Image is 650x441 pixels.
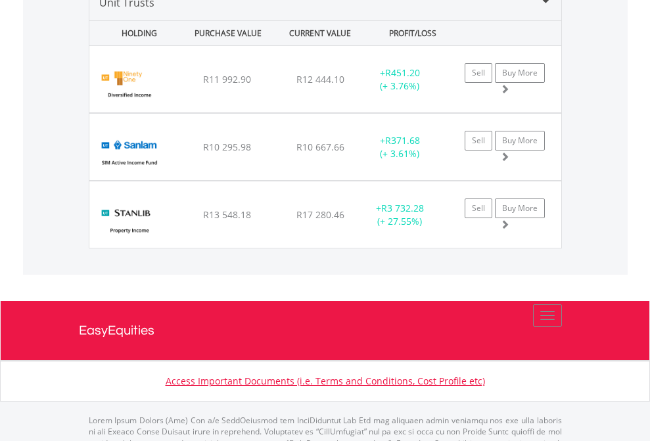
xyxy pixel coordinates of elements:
a: Access Important Documents (i.e. Terms and Conditions, Cost Profile etc) [166,375,485,387]
div: + (+ 27.55%) [359,202,441,228]
a: Sell [465,63,492,83]
img: UT.ZA.SPIFC3.png [96,198,162,244]
span: R12 444.10 [296,73,344,85]
img: UT.ZA.IDICH.png [96,62,162,109]
span: R3 732.28 [381,202,424,214]
div: HOLDING [91,21,180,45]
a: Sell [465,131,492,151]
a: Buy More [495,63,545,83]
span: R11 992.90 [203,73,251,85]
span: R17 280.46 [296,208,344,221]
div: + (+ 3.76%) [359,66,441,93]
span: R10 295.98 [203,141,251,153]
span: R371.68 [385,134,420,147]
div: PROFIT/LOSS [368,21,457,45]
span: R451.20 [385,66,420,79]
a: Buy More [495,198,545,218]
div: PURCHASE VALUE [183,21,273,45]
a: Sell [465,198,492,218]
a: EasyEquities [79,301,572,360]
img: UT.ZA.SIAB4.png [96,130,162,177]
div: + (+ 3.61%) [359,134,441,160]
a: Buy More [495,131,545,151]
span: R10 667.66 [296,141,344,153]
div: CURRENT VALUE [275,21,365,45]
span: R13 548.18 [203,208,251,221]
